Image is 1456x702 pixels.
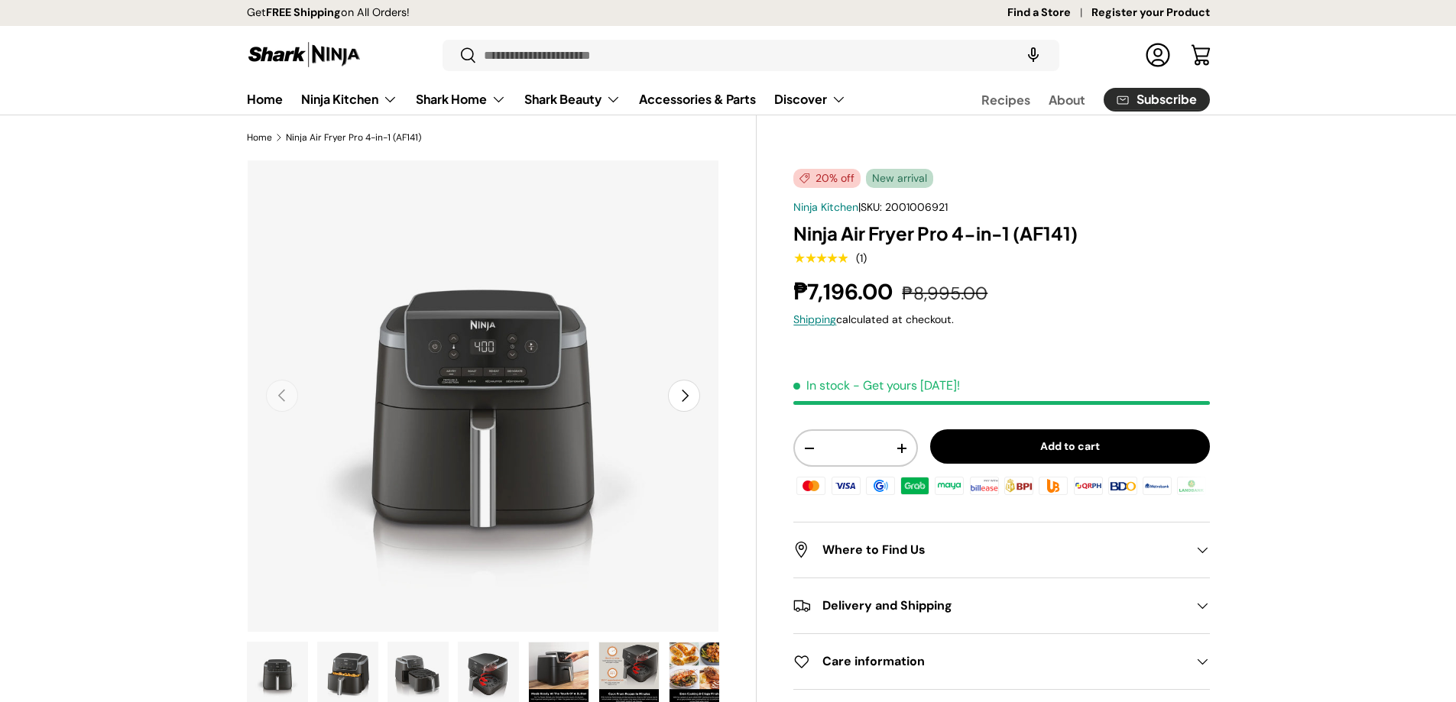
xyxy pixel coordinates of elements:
img: Shark Ninja Philippines [247,40,362,70]
span: ★★★★★ [793,251,848,266]
a: Ninja Air Fryer Pro 4-in-1 (AF141) [286,133,421,142]
strong: FREE Shipping [266,5,341,19]
summary: Discover [765,84,855,115]
img: metrobank [1140,474,1174,497]
s: ₱8,995.00 [902,282,987,305]
summary: Ninja Kitchen [292,84,407,115]
a: Shark Home [416,84,506,115]
img: grabpay [898,474,932,497]
a: Shipping [793,312,836,326]
span: 2001006921 [885,200,948,214]
summary: Shark Beauty [515,84,630,115]
a: Recipes [981,85,1030,115]
nav: Breadcrumbs [247,131,757,144]
p: Get on All Orders! [247,5,410,21]
span: | [858,200,948,214]
p: - Get yours [DATE]! [853,377,960,393]
a: Subscribe [1104,88,1210,112]
span: 20% off [793,169,861,188]
h2: Care information [793,652,1185,671]
h2: Where to Find Us [793,541,1185,559]
img: visa [829,474,862,497]
img: gcash [864,474,897,497]
img: qrph [1071,474,1104,497]
img: bpi [1002,474,1036,497]
nav: Primary [247,84,846,115]
img: maya [932,474,966,497]
div: (1) [856,253,867,264]
a: Accessories & Parts [639,84,756,114]
img: landbank [1175,474,1208,497]
summary: Where to Find Us [793,522,1209,577]
span: SKU: [861,200,882,214]
summary: Shark Home [407,84,515,115]
img: master [794,474,828,497]
a: Discover [774,84,846,115]
button: Add to cart [930,429,1210,464]
h1: Ninja Air Fryer Pro 4-in-1 (AF141) [793,222,1209,245]
speech-search-button: Search by voice [1009,38,1058,72]
a: Find a Store [1007,5,1091,21]
a: Ninja Kitchen [793,200,858,214]
img: ubp [1036,474,1070,497]
span: In stock [793,377,850,393]
summary: Care information [793,634,1209,689]
a: Home [247,133,272,142]
a: Register your Product [1091,5,1210,21]
a: Ninja Kitchen [301,84,397,115]
div: calculated at checkout. [793,312,1209,328]
span: Subscribe [1137,93,1197,105]
summary: Delivery and Shipping [793,578,1209,633]
img: billease [968,474,1001,497]
strong: ₱7,196.00 [793,277,897,306]
a: Shark Beauty [524,84,621,115]
img: bdo [1106,474,1140,497]
h2: Delivery and Shipping [793,597,1185,615]
span: New arrival [866,169,933,188]
a: About [1049,85,1085,115]
div: 5.0 out of 5.0 stars [793,251,848,265]
nav: Secondary [945,84,1210,115]
a: Home [247,84,283,114]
